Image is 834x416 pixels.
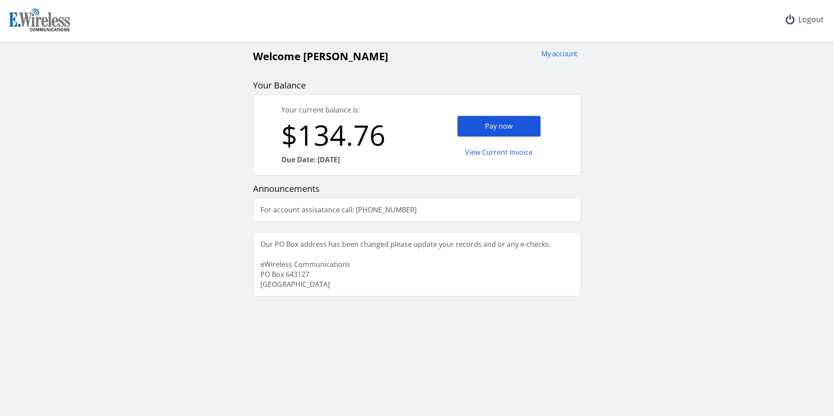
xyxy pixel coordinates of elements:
div: $134.76 [281,115,417,155]
div: For account assisatance call: [PHONE_NUMBER] [253,198,424,222]
div: Due Date: [DATE] [281,155,417,165]
span: [PERSON_NAME] [303,49,388,63]
div: My account [536,49,578,59]
div: Your current balance is: [281,105,417,115]
div: Pay now [457,116,541,137]
span: Your Balance [253,79,306,91]
div: Our PO Box address has been changed please update your records and or any e-checks: eWireless Com... [253,232,557,296]
span: Announcements [253,183,320,194]
span: Welcome [253,49,301,63]
div: View Current Invoice [457,142,541,163]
